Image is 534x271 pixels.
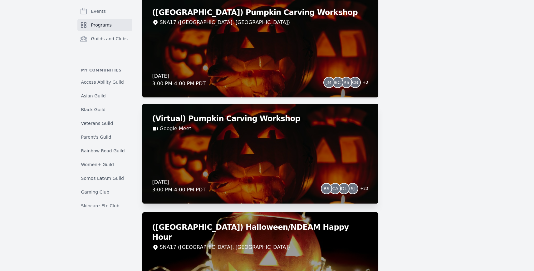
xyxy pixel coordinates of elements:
[81,161,114,168] span: Women+ Guild
[81,79,124,85] span: Access Ability Guild
[77,159,132,170] a: Women+ Guild
[142,104,378,204] a: (Virtual) Pumpkin Carving WorkshopGoogle Meet[DATE]3:00 PM-4:00 PM PDTRSCADLSJ+23
[324,186,330,191] span: RS
[352,80,358,85] span: CB
[160,19,290,26] div: SNA17 ([GEOGRAPHIC_DATA], [GEOGRAPHIC_DATA])
[77,145,132,156] a: Rainbow Road Guild
[77,131,132,143] a: Parent's Guild
[335,80,340,85] span: BC
[152,222,368,242] h2: ([GEOGRAPHIC_DATA]) Halloween/NDEAM Happy Hour
[77,118,132,129] a: Veterans Guild
[326,80,331,85] span: JM
[81,175,124,181] span: Somos LatAm Guild
[160,125,191,132] a: Google Meet
[152,7,368,17] h2: ([GEOGRAPHIC_DATA]) Pumpkin Carving Workshop
[91,36,128,42] span: Guilds and Clubs
[77,186,132,198] a: Gaming Club
[77,173,132,184] a: Somos LatAm Guild
[81,106,106,113] span: Black Guild
[77,68,132,73] p: My communities
[343,80,349,85] span: RS
[77,5,132,17] a: Events
[81,203,120,209] span: Skincare-Etc Club
[91,8,106,14] span: Events
[77,104,132,115] a: Black Guild
[332,186,338,191] span: CA
[81,93,106,99] span: Asian Guild
[77,76,132,88] a: Access Ability Guild
[152,114,368,124] h2: (Virtual) Pumpkin Carving Workshop
[81,148,125,154] span: Rainbow Road Guild
[152,72,206,87] div: [DATE] 3:00 PM - 4:00 PM PDT
[91,22,112,28] span: Programs
[359,79,368,87] span: + 3
[77,200,132,211] a: Skincare-Etc Club
[160,244,290,251] div: SNA17 ([GEOGRAPHIC_DATA], [GEOGRAPHIC_DATA])
[77,19,132,31] a: Programs
[356,185,368,194] span: + 23
[81,134,111,140] span: Parent's Guild
[81,189,110,195] span: Gaming Club
[351,186,355,191] span: SJ
[341,186,347,191] span: DL
[77,5,132,207] nav: Sidebar
[77,32,132,45] a: Guilds and Clubs
[152,179,206,194] div: [DATE] 3:00 PM - 4:00 PM PDT
[77,90,132,101] a: Asian Guild
[81,120,113,126] span: Veterans Guild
